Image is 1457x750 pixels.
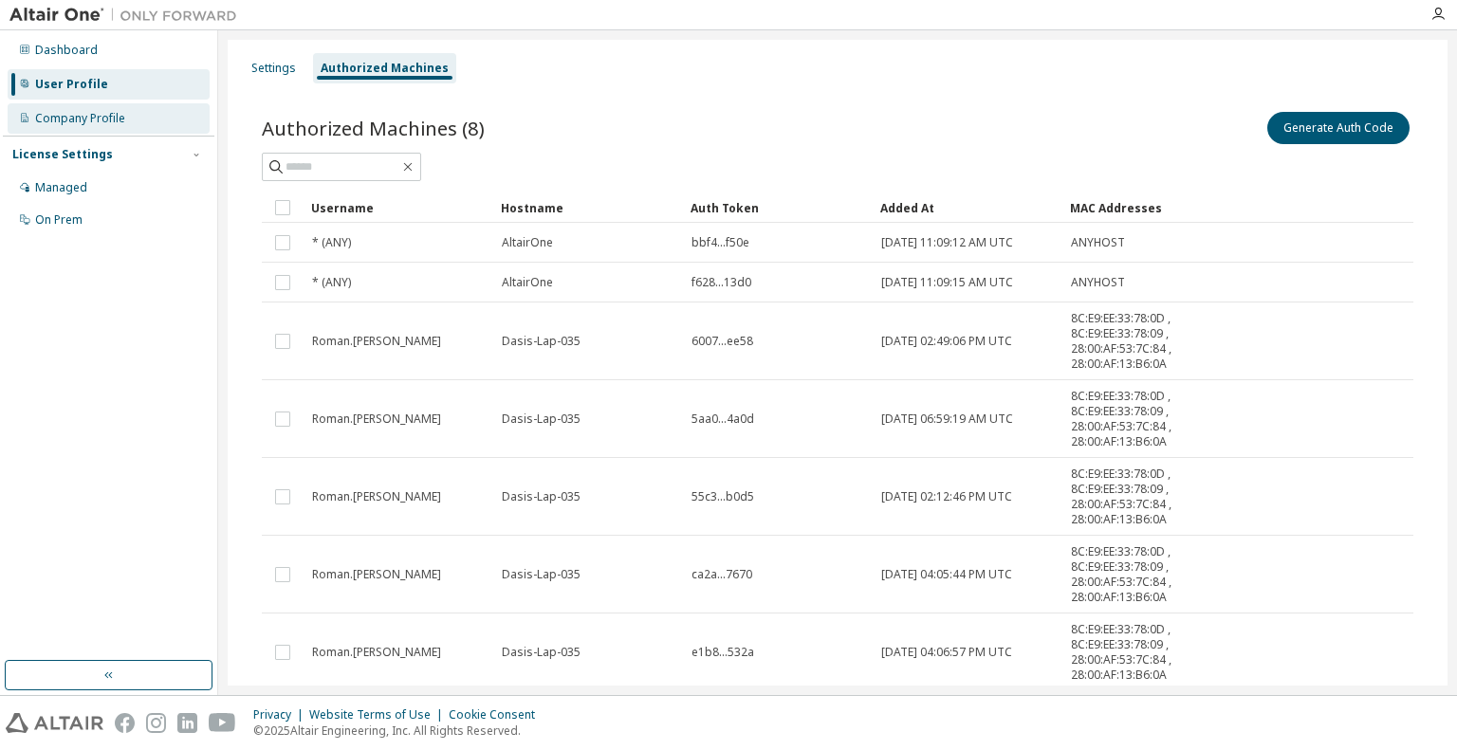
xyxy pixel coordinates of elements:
span: Dasis-Lap-035 [502,489,581,504]
span: Dasis-Lap-035 [502,412,581,427]
div: Cookie Consent [449,707,546,723]
span: 8C:E9:EE:33:78:0D , 8C:E9:EE:33:78:09 , 28:00:AF:53:7C:84 , 28:00:AF:13:B6:0A [1071,622,1204,683]
span: Roman.[PERSON_NAME] [312,489,441,504]
span: 8C:E9:EE:33:78:0D , 8C:E9:EE:33:78:09 , 28:00:AF:53:7C:84 , 28:00:AF:13:B6:0A [1071,466,1204,527]
div: MAC Addresses [1070,192,1205,223]
img: linkedin.svg [177,713,197,733]
div: Added At [880,192,1055,223]
span: * (ANY) [312,275,351,290]
span: 55c3...b0d5 [692,489,754,504]
div: On Prem [35,212,83,228]
span: AltairOne [502,235,553,250]
img: instagram.svg [146,713,166,733]
span: Authorized Machines (8) [262,115,485,141]
span: bbf4...f50e [692,235,749,250]
div: Authorized Machines [321,61,449,76]
span: f628...13d0 [692,275,751,290]
span: Dasis-Lap-035 [502,567,581,582]
span: 8C:E9:EE:33:78:0D , 8C:E9:EE:33:78:09 , 28:00:AF:53:7C:84 , 28:00:AF:13:B6:0A [1071,389,1204,449]
span: [DATE] 06:59:19 AM UTC [881,412,1013,427]
span: e1b8...532a [692,645,754,660]
div: Username [311,192,486,223]
span: AltairOne [502,275,553,290]
span: Roman.[PERSON_NAME] [312,645,441,660]
span: Dasis-Lap-035 [502,645,581,660]
span: [DATE] 02:49:06 PM UTC [881,334,1012,349]
p: © 2025 Altair Engineering, Inc. All Rights Reserved. [253,723,546,739]
span: * (ANY) [312,235,351,250]
span: 8C:E9:EE:33:78:0D , 8C:E9:EE:33:78:09 , 28:00:AF:53:7C:84 , 28:00:AF:13:B6:0A [1071,311,1204,372]
span: ANYHOST [1071,275,1125,290]
div: Settings [251,61,296,76]
span: Roman.[PERSON_NAME] [312,567,441,582]
div: Privacy [253,707,309,723]
span: Roman.[PERSON_NAME] [312,412,441,427]
div: License Settings [12,147,113,162]
span: ca2a...7670 [692,567,752,582]
span: 6007...ee58 [692,334,753,349]
div: User Profile [35,77,108,92]
span: ANYHOST [1071,235,1125,250]
span: [DATE] 11:09:12 AM UTC [881,235,1013,250]
span: Dasis-Lap-035 [502,334,581,349]
div: Dashboard [35,43,98,58]
img: facebook.svg [115,713,135,733]
span: [DATE] 04:06:57 PM UTC [881,645,1012,660]
img: altair_logo.svg [6,713,103,733]
button: Generate Auth Code [1267,112,1410,144]
div: Company Profile [35,111,125,126]
span: 5aa0...4a0d [692,412,754,427]
span: [DATE] 02:12:46 PM UTC [881,489,1012,504]
span: [DATE] 11:09:15 AM UTC [881,275,1013,290]
div: Auth Token [691,192,865,223]
img: youtube.svg [209,713,236,733]
img: Altair One [9,6,247,25]
div: Managed [35,180,87,195]
div: Website Terms of Use [309,707,449,723]
span: 8C:E9:EE:33:78:0D , 8C:E9:EE:33:78:09 , 28:00:AF:53:7C:84 , 28:00:AF:13:B6:0A [1071,544,1204,605]
span: Roman.[PERSON_NAME] [312,334,441,349]
div: Hostname [501,192,675,223]
span: [DATE] 04:05:44 PM UTC [881,567,1012,582]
